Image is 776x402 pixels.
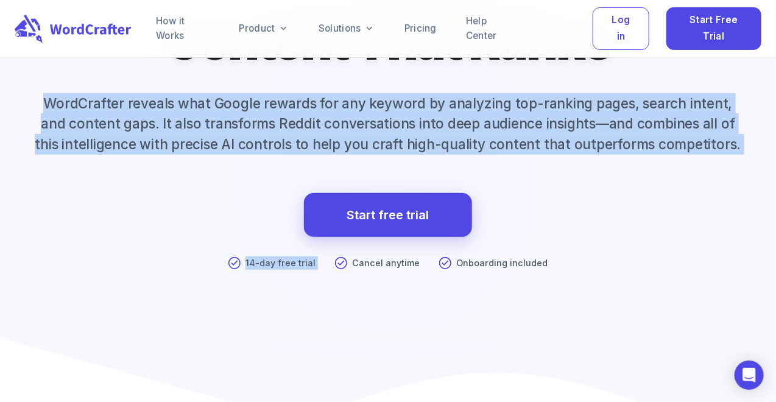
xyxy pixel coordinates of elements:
[456,256,548,270] p: Onboarding included
[682,12,746,44] span: Start Free Trial
[666,7,761,50] button: Start Free Trial
[319,21,375,36] a: Solutions
[404,21,437,36] a: Pricing
[352,256,420,270] p: Cancel anytime
[304,193,472,237] a: Start free trial
[608,12,634,44] span: Log in
[466,14,515,43] a: Help Center
[15,93,761,155] p: WordCrafter reveals what Google rewards for any keyword by analyzing top-ranking pages, search in...
[735,361,764,390] div: Open Intercom Messenger
[156,14,210,43] a: How it Works
[593,7,649,50] button: Log in
[245,256,316,270] p: 14-day free trial
[347,205,429,226] a: Start free trial
[239,21,289,36] a: Product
